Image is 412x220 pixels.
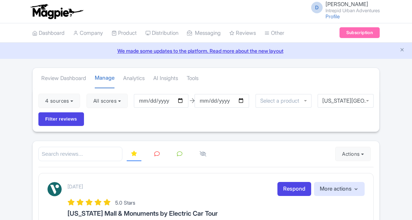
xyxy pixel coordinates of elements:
span: 5.0 Stars [115,200,135,206]
span: [PERSON_NAME] [326,1,368,8]
a: Distribution [145,23,178,43]
a: Company [73,23,103,43]
a: Review Dashboard [41,69,86,88]
h3: [US_STATE] Mall & Monuments by Electric Car Tour [67,210,365,217]
button: Close announcement [399,46,405,55]
a: D [PERSON_NAME] Intrepid Urban Adventures [307,1,380,13]
a: Other [264,23,284,43]
a: Manage [95,68,114,89]
a: AI Insights [153,69,178,88]
img: logo-ab69f6fb50320c5b225c76a69d11143b.png [29,4,84,19]
a: Reviews [229,23,256,43]
input: Select a product [260,98,300,104]
img: Viator Logo [47,182,62,196]
button: All scores [86,94,128,108]
a: Subscription [340,27,380,38]
a: Analytics [123,69,145,88]
a: Dashboard [32,23,65,43]
a: Messaging [187,23,221,43]
p: [DATE] [67,183,83,190]
a: We made some updates to the platform. Read more about the new layout [4,47,408,55]
span: D [311,2,323,13]
input: Filter reviews [38,112,84,126]
button: 4 sources [38,94,80,108]
a: Product [112,23,137,43]
button: More actions [314,182,365,196]
button: Actions [335,147,371,161]
small: Intrepid Urban Adventures [326,8,380,13]
a: Profile [326,13,340,19]
input: Search reviews... [38,147,122,162]
div: [US_STATE][GEOGRAPHIC_DATA] [322,98,369,104]
a: Tools [187,69,198,88]
a: Respond [277,182,311,196]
